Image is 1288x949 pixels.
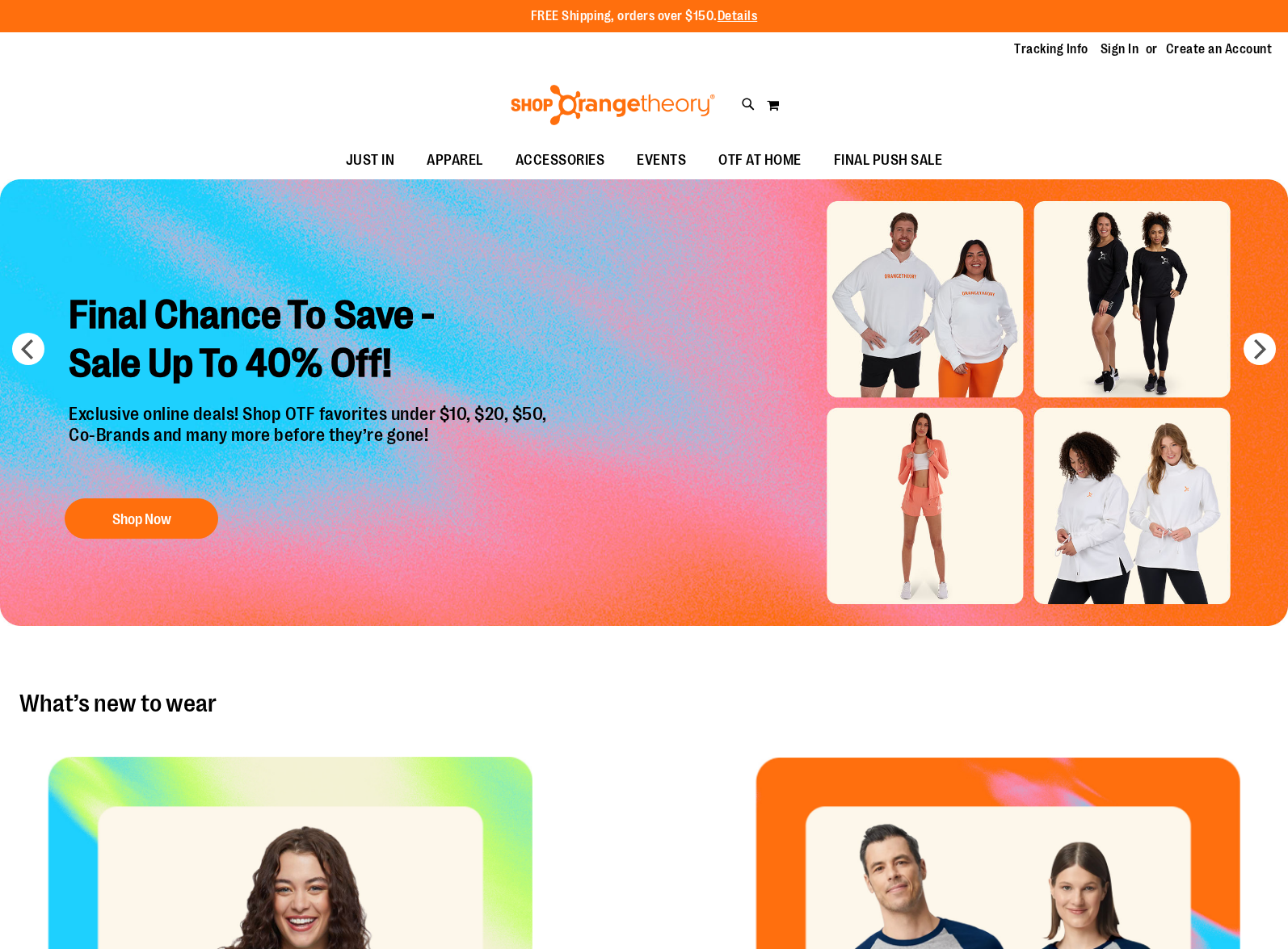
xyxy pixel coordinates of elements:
[1166,40,1273,58] a: Create an Account
[346,142,395,178] span: JUST IN
[57,279,563,404] h2: Final Chance To Save - Sale Up To 40% Off!
[499,142,621,179] a: ACCESSORIES
[12,333,44,365] button: prev
[718,142,802,178] span: OTF AT HOME
[1101,40,1139,58] a: Sign In
[330,142,411,179] a: JUST IN
[531,7,758,26] p: FREE Shipping, orders over $150.
[818,142,959,179] a: FINAL PUSH SALE
[1014,40,1088,58] a: Tracking Info
[427,142,483,178] span: APPAREL
[718,9,758,23] a: Details
[57,279,563,548] a: Final Chance To Save -Sale Up To 40% Off! Exclusive online deals! Shop OTF favorites under $10, $...
[702,142,818,179] a: OTF AT HOME
[1244,333,1276,365] button: next
[516,142,605,178] span: ACCESSORIES
[57,404,563,483] p: Exclusive online deals! Shop OTF favorites under $10, $20, $50, Co-Brands and many more before th...
[410,142,499,179] a: APPAREL
[65,498,218,539] button: Shop Now
[19,691,1269,716] h2: What’s new to wear
[637,142,686,178] span: EVENTS
[834,142,943,178] span: FINAL PUSH SALE
[508,85,718,125] img: Shop Orangetheory
[621,142,702,179] a: EVENTS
